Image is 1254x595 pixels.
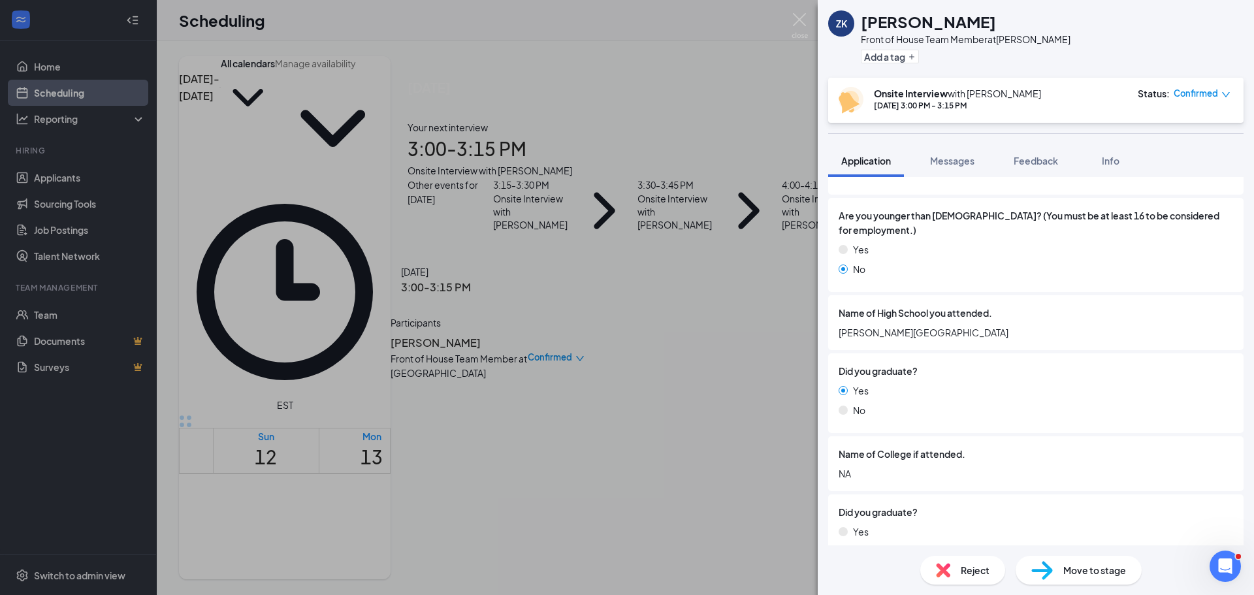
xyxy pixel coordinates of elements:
span: Feedback [1014,155,1058,167]
div: Send us a messageWe typically reply in under a minute [13,176,248,225]
span: Did you graduate? [839,364,918,378]
div: with [PERSON_NAME] [874,87,1041,100]
span: No [853,403,865,417]
div: We typically reply in under a minute [27,201,218,214]
b: Onsite Interview [874,88,948,99]
span: Yes [853,383,869,398]
span: No [853,262,865,276]
span: Yes [853,524,869,539]
div: Front of House Team Member at [PERSON_NAME] [861,33,1070,46]
img: Profile image for Louise [128,21,154,47]
img: Profile image for Adrian [178,21,204,47]
div: Close [225,21,248,44]
button: PlusAdd a tag [861,50,919,63]
span: Yes [853,242,869,257]
span: Messages [930,155,974,167]
button: Messages [87,408,174,460]
button: Tickets [174,408,261,460]
svg: Plus [908,53,916,61]
p: How can we help? [26,137,235,159]
span: Move to stage [1063,563,1126,577]
span: Reject [961,563,989,577]
div: ZK [836,17,847,30]
div: Send us a message [27,187,218,201]
div: Status : [1138,87,1170,100]
p: Hi [PERSON_NAME] 👋 [26,93,235,137]
img: logo [26,27,102,44]
span: Are you younger than [DEMOGRAPHIC_DATA]? (You must be at least 16 to be considered for employment.) [839,208,1233,237]
h1: [PERSON_NAME] [861,10,996,33]
span: No [853,544,865,558]
span: Info [1102,155,1119,167]
span: Messages [108,440,153,449]
span: down [1221,90,1230,99]
img: Profile image for Karl [153,21,179,47]
span: Application [841,155,891,167]
iframe: Intercom live chat [1210,551,1241,582]
span: Tickets [202,440,234,449]
span: Home [29,440,58,449]
div: [DATE] 3:00 PM - 3:15 PM [874,100,1041,111]
span: Confirmed [1174,87,1218,100]
span: NA [839,466,1233,481]
span: [PERSON_NAME][GEOGRAPHIC_DATA] [839,325,1233,340]
span: Name of College if attended. [839,447,965,461]
span: Did you graduate? [839,505,918,519]
span: Name of High School you attended. [839,306,992,320]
